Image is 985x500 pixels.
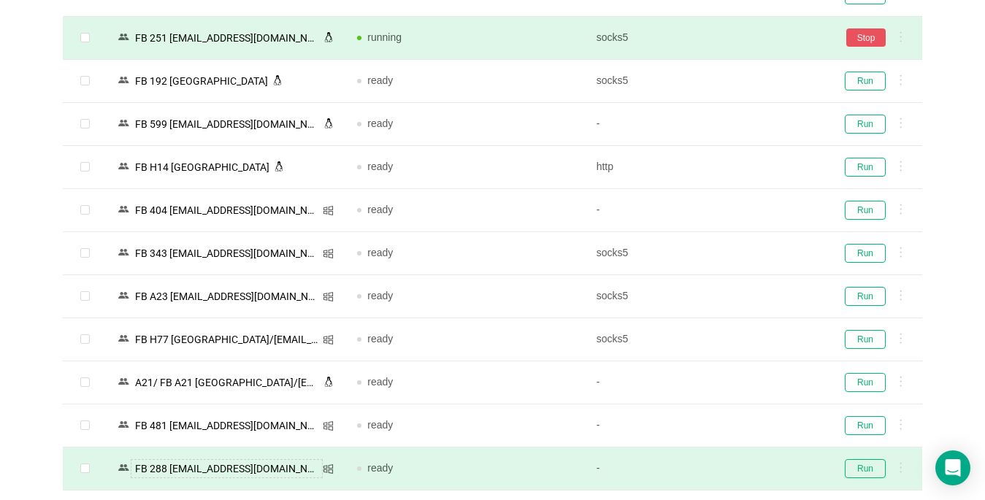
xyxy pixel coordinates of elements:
[585,318,824,361] td: socks5
[845,72,886,91] button: Run
[323,205,334,216] i: icon: windows
[845,158,886,177] button: Run
[131,115,323,134] div: FB 599 [EMAIL_ADDRESS][DOMAIN_NAME]
[585,146,824,189] td: http
[845,416,886,435] button: Run
[131,72,272,91] div: FB 192 [GEOGRAPHIC_DATA]
[585,60,824,103] td: socks5
[323,291,334,302] i: icon: windows
[323,420,334,431] i: icon: windows
[131,28,323,47] div: FB 251 [EMAIL_ADDRESS][DOMAIN_NAME]
[585,189,824,232] td: -
[131,330,323,349] div: FB Н77 [GEOGRAPHIC_DATA]/[EMAIL_ADDRESS][DOMAIN_NAME]
[585,275,824,318] td: socks5
[131,287,323,306] div: FB A23 [EMAIL_ADDRESS][DOMAIN_NAME]
[585,232,824,275] td: socks5
[845,115,886,134] button: Run
[367,290,393,301] span: ready
[131,158,274,177] div: FB H14 [GEOGRAPHIC_DATA]
[846,28,886,47] button: Stop
[323,248,334,259] i: icon: windows
[367,376,393,388] span: ready
[845,287,886,306] button: Run
[323,334,334,345] i: icon: windows
[585,361,824,404] td: -
[367,118,393,129] span: ready
[131,459,323,478] div: FB 288 [EMAIL_ADDRESS][DOMAIN_NAME]
[367,419,393,431] span: ready
[323,464,334,474] i: icon: windows
[585,447,824,491] td: -
[367,247,393,258] span: ready
[367,333,393,345] span: ready
[131,244,323,263] div: FB 343 [EMAIL_ADDRESS][DOMAIN_NAME]
[367,204,393,215] span: ready
[845,330,886,349] button: Run
[585,17,824,60] td: socks5
[131,201,323,220] div: FB 404 [EMAIL_ADDRESS][DOMAIN_NAME]
[585,404,824,447] td: -
[367,161,393,172] span: ready
[131,373,323,392] div: А21/ FB A21 [GEOGRAPHIC_DATA]/[EMAIL_ADDRESS][DOMAIN_NAME]
[131,416,323,435] div: FB 481 [EMAIL_ADDRESS][DOMAIN_NAME]
[845,244,886,263] button: Run
[367,31,402,43] span: running
[845,201,886,220] button: Run
[935,450,970,485] div: Open Intercom Messenger
[585,103,824,146] td: -
[367,74,393,86] span: ready
[845,459,886,478] button: Run
[845,373,886,392] button: Run
[367,462,393,474] span: ready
